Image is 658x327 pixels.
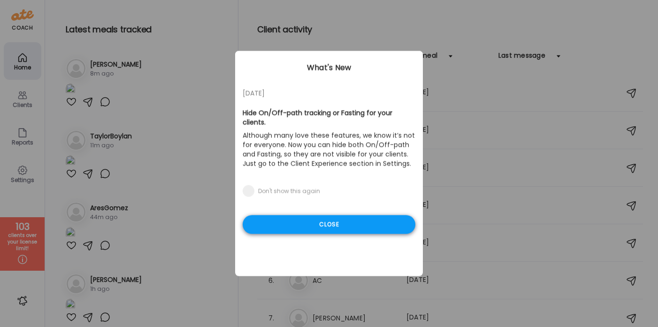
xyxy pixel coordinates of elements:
[235,62,423,74] div: What's New
[243,129,415,170] p: Although many love these features, we know it’s not for everyone. Now you can hide both On/Off-pa...
[243,88,415,99] div: [DATE]
[258,188,320,195] div: Don't show this again
[243,215,415,234] div: Close
[243,108,392,127] b: Hide On/Off-path tracking or Fasting for your clients.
